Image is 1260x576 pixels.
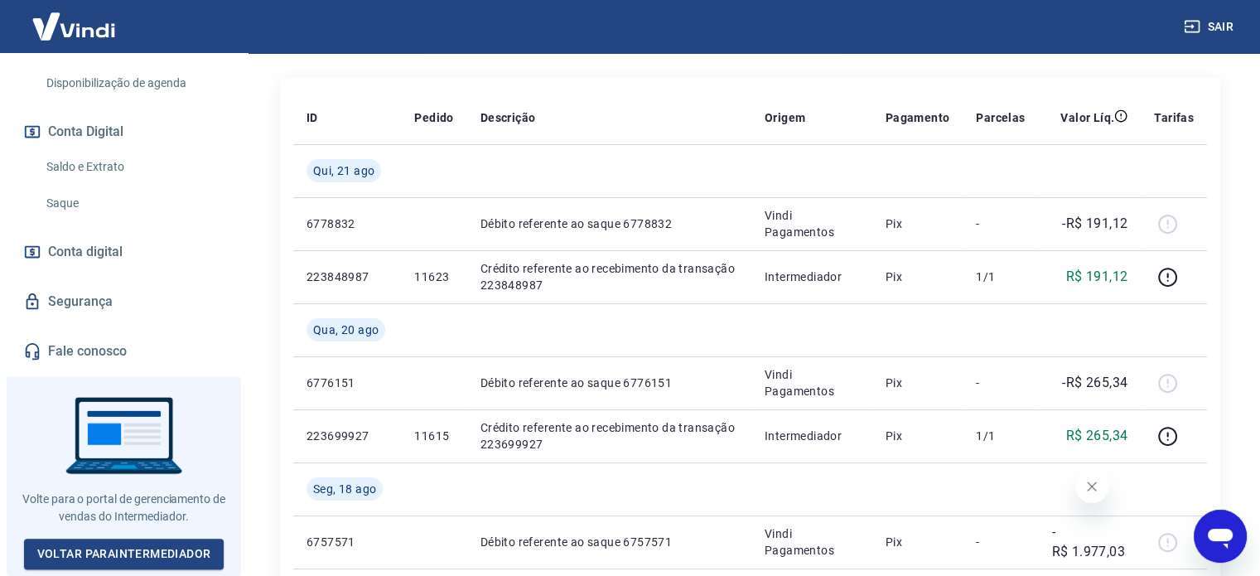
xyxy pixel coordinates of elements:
[414,428,453,444] p: 11615
[1062,214,1127,234] p: -R$ 191,12
[414,269,453,285] p: 11623
[976,109,1025,126] p: Parcelas
[20,333,228,370] a: Fale conosco
[480,419,738,453] p: Crédito referente ao recebimento da transação 223699927
[886,428,950,444] p: Pix
[1154,109,1194,126] p: Tarifas
[480,375,738,391] p: Débito referente ao saque 6776151
[307,269,388,285] p: 223848987
[480,534,738,550] p: Débito referente ao saque 6757571
[976,269,1025,285] p: 1/1
[1075,470,1108,503] iframe: Fechar mensagem
[765,428,859,444] p: Intermediador
[886,269,950,285] p: Pix
[48,240,123,264] span: Conta digital
[307,109,318,126] p: ID
[1180,12,1240,42] button: Sair
[20,1,128,51] img: Vindi
[886,109,950,126] p: Pagamento
[20,283,228,320] a: Segurança
[1194,510,1247,563] iframe: Botão para abrir a janela de mensagens
[765,525,859,559] p: Vindi Pagamentos
[313,481,376,497] span: Seg, 18 ago
[313,322,379,338] span: Qua, 20 ago
[40,66,228,100] a: Disponibilização de agenda
[1051,522,1127,562] p: -R$ 1.977,03
[765,269,859,285] p: Intermediador
[886,215,950,232] p: Pix
[20,114,228,150] button: Conta Digital
[480,260,738,293] p: Crédito referente ao recebimento da transação 223848987
[307,534,388,550] p: 6757571
[40,186,228,220] a: Saque
[976,215,1025,232] p: -
[1062,373,1127,393] p: -R$ 265,34
[307,215,388,232] p: 6778832
[414,109,453,126] p: Pedido
[976,375,1025,391] p: -
[1060,109,1114,126] p: Valor Líq.
[480,215,738,232] p: Débito referente ao saque 6778832
[886,375,950,391] p: Pix
[307,428,388,444] p: 223699927
[24,539,224,569] a: Voltar paraIntermediador
[765,366,859,399] p: Vindi Pagamentos
[765,207,859,240] p: Vindi Pagamentos
[10,12,139,25] span: Olá! Precisa de ajuda?
[1066,426,1128,446] p: R$ 265,34
[976,534,1025,550] p: -
[886,534,950,550] p: Pix
[313,162,374,179] span: Qui, 21 ago
[40,150,228,184] a: Saldo e Extrato
[20,234,228,270] a: Conta digital
[765,109,805,126] p: Origem
[480,109,536,126] p: Descrição
[307,375,388,391] p: 6776151
[976,428,1025,444] p: 1/1
[1066,267,1128,287] p: R$ 191,12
